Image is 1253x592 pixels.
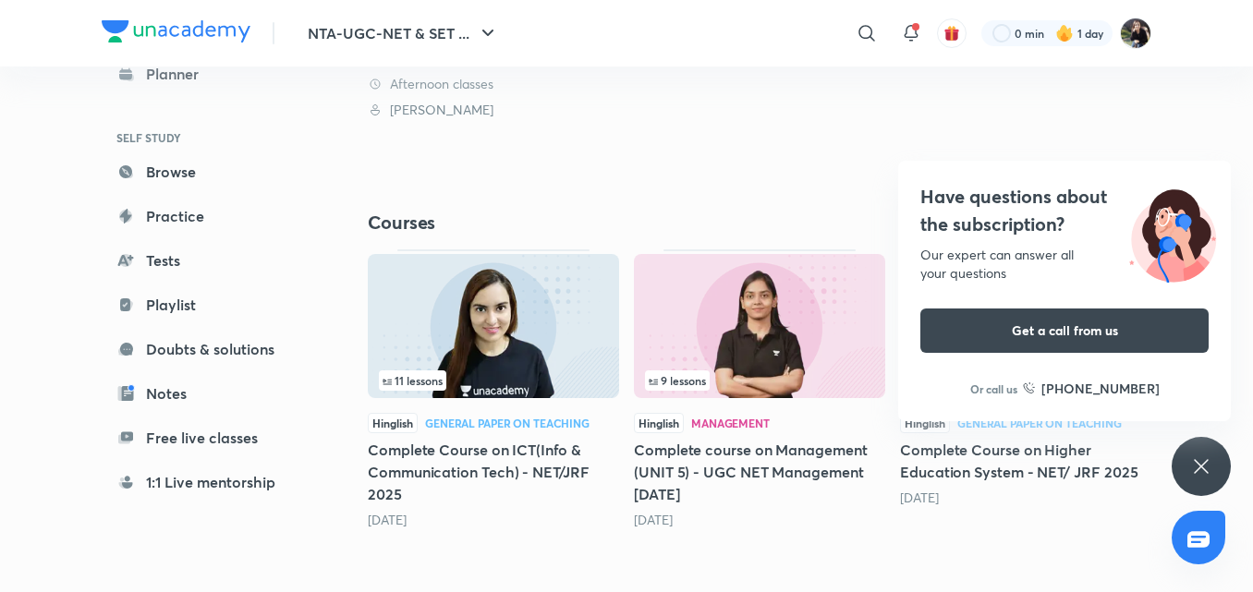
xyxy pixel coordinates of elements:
div: Niharika Bhagtani [368,101,619,119]
div: infosection [645,370,874,391]
a: 1:1 Live mentorship [102,464,316,501]
span: 11 lessons [383,375,443,386]
div: left [379,370,608,391]
span: Hinglish [368,413,418,433]
a: Planner [102,55,316,92]
div: infocontainer [645,370,874,391]
h6: SELF STUDY [102,122,316,153]
div: 4 months ago [900,489,1151,507]
h5: Complete Course on Higher Education System - NET/ JRF 2025 [900,439,1151,483]
p: Or call us [970,381,1017,397]
div: General Paper on Teaching [957,417,1122,429]
button: NTA-UGC-NET & SET ... [297,15,510,52]
img: streak [1055,24,1074,42]
div: left [645,370,874,391]
div: Our expert can answer all your questions [920,246,1209,283]
img: avatar [943,25,960,42]
a: Practice [102,198,316,235]
div: Complete Course on ICT(Info & Communication Tech) - NET/JRF 2025 [368,249,619,528]
a: Notes [102,375,316,412]
a: Browse [102,153,316,190]
h5: Complete course on Management (UNIT 5) - UGC NET Management [DATE] [634,439,885,505]
div: 3 months ago [368,511,619,529]
img: ttu_illustration_new.svg [1114,183,1231,283]
div: 4 months ago [634,511,885,529]
div: Afternoon classes [368,75,619,93]
button: Get a call from us [920,308,1209,353]
div: Complete course on Management (UNIT 5) - UGC NET Management June 2025 [634,249,885,528]
img: Thumbnail [634,254,885,398]
a: Company Logo [102,20,250,47]
div: Management [691,417,770,429]
h5: Complete Course on ICT(Info & Communication Tech) - NET/JRF 2025 [368,439,619,505]
a: [PHONE_NUMBER] [1023,379,1160,398]
h6: [PHONE_NUMBER] [1041,379,1160,398]
a: Doubts & solutions [102,331,316,368]
div: infosection [379,370,608,391]
a: Free live classes [102,419,316,456]
img: Company Logo [102,20,250,42]
span: Hinglish [634,413,684,433]
div: infocontainer [379,370,608,391]
img: Thumbnail [368,254,619,398]
span: Hinglish [900,413,950,433]
h4: Courses [368,211,760,235]
div: General Paper on Teaching [425,417,590,429]
span: 9 lessons [649,375,706,386]
img: prerna kapoor [1120,18,1151,49]
h4: Have questions about the subscription? [920,183,1209,238]
button: avatar [937,18,967,48]
a: Tests [102,242,316,279]
a: Playlist [102,286,316,323]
